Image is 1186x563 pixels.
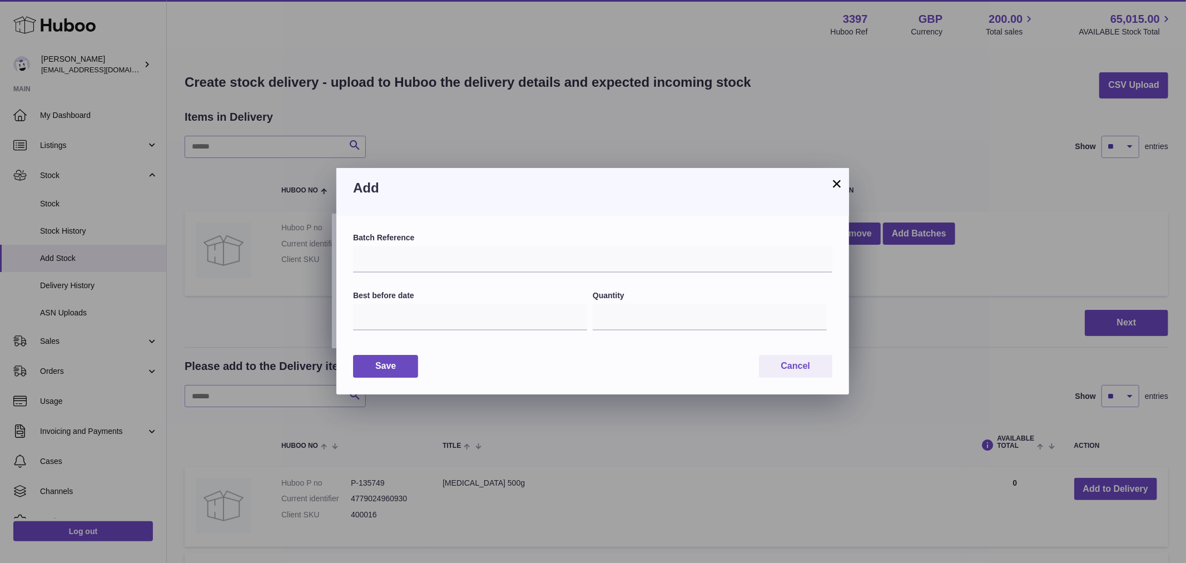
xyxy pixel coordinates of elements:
h3: Add [353,179,832,197]
label: Best before date [353,290,587,301]
label: Quantity [593,290,827,301]
button: Save [353,355,418,378]
button: × [830,177,843,190]
label: Batch Reference [353,233,832,243]
button: Cancel [759,355,832,378]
